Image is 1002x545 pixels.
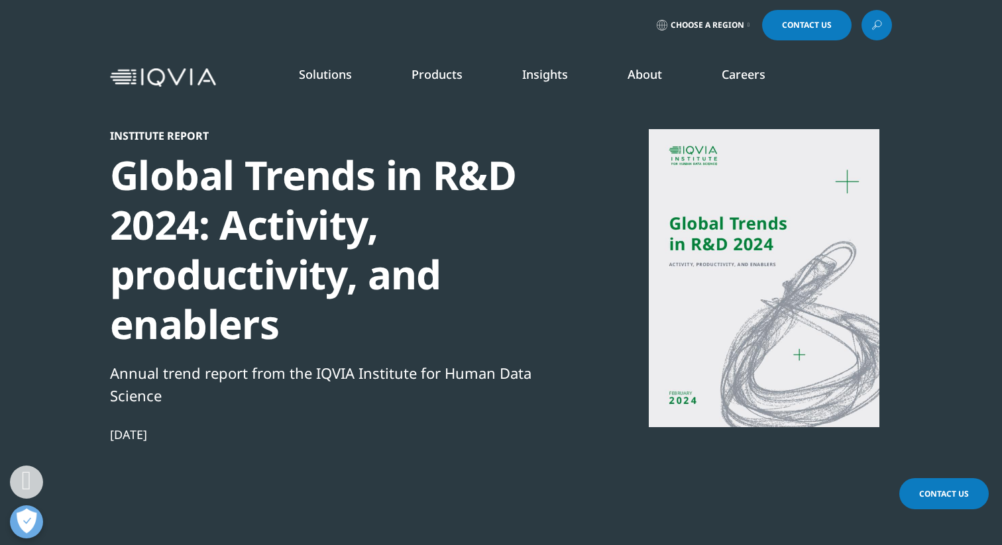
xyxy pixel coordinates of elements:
[919,488,969,499] span: Contact Us
[110,362,565,407] div: Annual trend report from the IQVIA Institute for Human Data Science
[299,66,352,82] a: Solutions
[412,66,463,82] a: Products
[628,66,662,82] a: About
[221,46,892,109] nav: Primary
[110,129,565,142] div: Institute Report
[110,68,216,87] img: IQVIA Healthcare Information Technology and Pharma Clinical Research Company
[522,66,568,82] a: Insights
[110,426,565,442] div: [DATE]
[671,20,744,30] span: Choose a Region
[899,478,989,509] a: Contact Us
[10,505,43,538] button: Open Preferences
[762,10,852,40] a: Contact Us
[722,66,765,82] a: Careers
[782,21,832,29] span: Contact Us
[110,150,565,349] div: Global Trends in R&D 2024: Activity, productivity, and enablers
